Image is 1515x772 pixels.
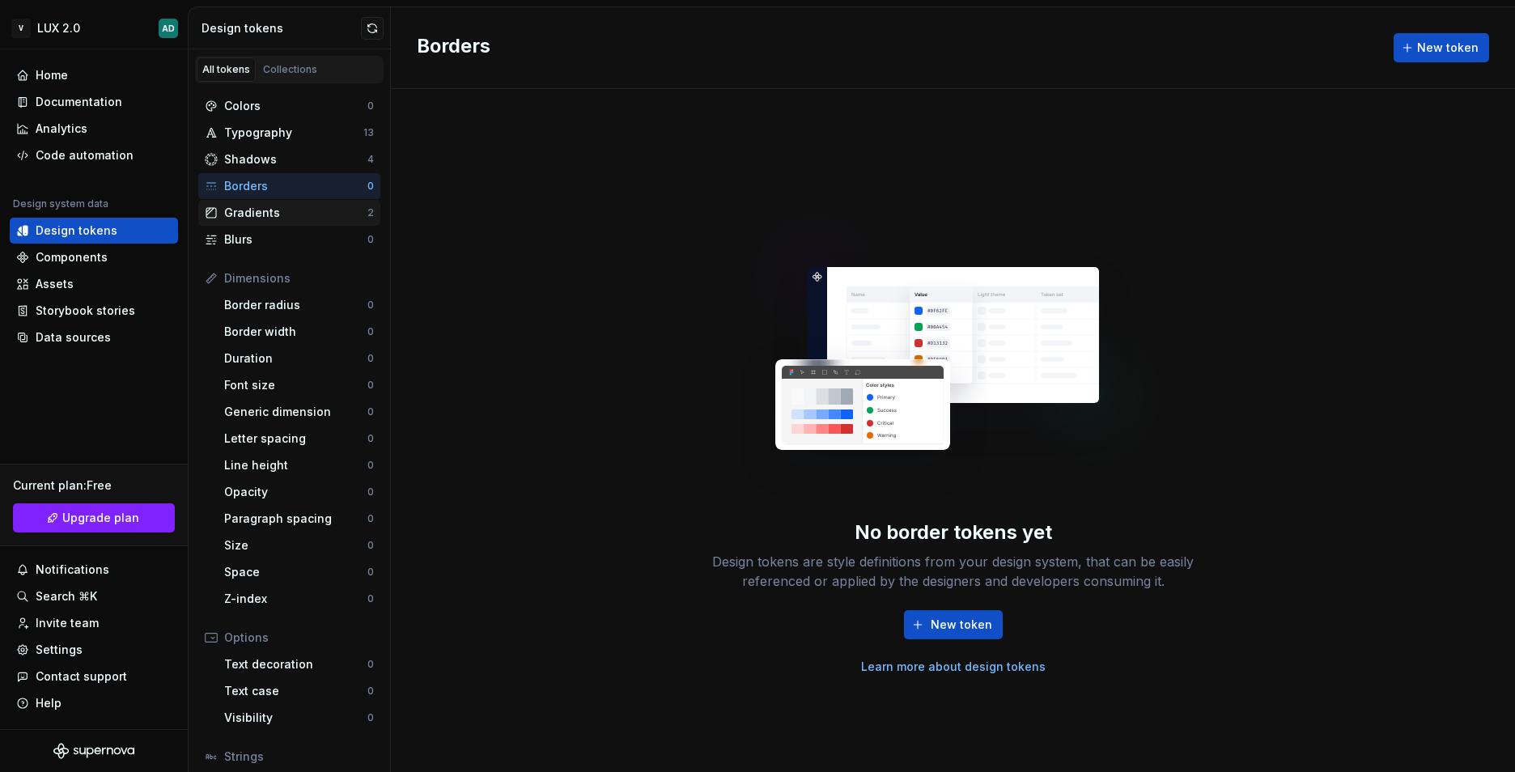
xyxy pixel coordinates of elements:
div: Strings [224,749,374,765]
div: Invite team [36,615,99,631]
div: 2 [367,206,374,219]
div: Assets [36,276,74,292]
div: Home [36,67,68,83]
div: Opacity [224,484,367,500]
div: Paragraph spacing [224,511,367,527]
div: Analytics [36,121,87,137]
div: Code automation [36,147,134,163]
a: Opacity0 [218,479,380,505]
div: 0 [367,405,374,418]
div: 0 [367,486,374,498]
a: Line height0 [218,452,380,478]
button: Upgrade plan [13,503,175,532]
a: Borders0 [198,173,380,199]
a: Text decoration0 [218,651,380,677]
a: Blurs0 [198,227,380,252]
div: 0 [367,100,374,112]
div: 4 [367,153,374,166]
div: Z-index [224,591,367,607]
div: V [11,19,31,38]
div: 0 [367,459,374,472]
div: Design tokens are style definitions from your design system, that can be easily referenced or app... [694,552,1212,591]
div: Data sources [36,329,111,346]
div: 0 [367,566,374,579]
a: Documentation [10,89,178,115]
div: Components [36,249,108,265]
a: Size0 [218,532,380,558]
a: Storybook stories [10,298,178,324]
a: Analytics [10,116,178,142]
span: New token [931,617,992,633]
div: Search ⌘K [36,588,97,604]
a: Font size0 [218,372,380,398]
div: 0 [367,432,374,445]
div: 0 [367,352,374,365]
a: Supernova Logo [53,743,134,759]
div: Text case [224,683,367,699]
a: Paragraph spacing0 [218,506,380,532]
a: Code automation [10,142,178,168]
div: Design tokens [202,20,361,36]
div: 0 [367,299,374,312]
div: Typography [224,125,363,141]
button: New token [904,610,1003,639]
div: 0 [367,180,374,193]
a: Colors0 [198,93,380,119]
div: 0 [367,592,374,605]
div: 0 [367,379,374,392]
button: New token [1394,33,1489,62]
a: Gradients2 [198,200,380,226]
button: Search ⌘K [10,583,178,609]
div: LUX 2.0 [37,20,80,36]
div: 0 [367,685,374,698]
a: Generic dimension0 [218,399,380,425]
div: Text decoration [224,656,367,672]
div: Visibility [224,710,367,726]
a: Z-index0 [218,586,380,612]
a: Text case0 [218,678,380,704]
div: Generic dimension [224,404,367,420]
a: Visibility0 [218,705,380,731]
span: Upgrade plan [62,510,139,526]
div: No border tokens yet [855,520,1052,545]
a: Home [10,62,178,88]
div: Font size [224,377,367,393]
div: Documentation [36,94,122,110]
div: Current plan : Free [13,477,175,494]
div: 0 [367,539,374,552]
div: Gradients [224,205,367,221]
div: 0 [367,325,374,338]
a: Data sources [10,324,178,350]
button: VLUX 2.0AD [3,11,185,45]
a: Duration0 [218,346,380,371]
a: Components [10,244,178,270]
div: Colors [224,98,367,114]
div: Collections [263,63,317,76]
div: AD [162,22,175,35]
div: Blurs [224,231,367,248]
div: 0 [367,711,374,724]
div: Design tokens [36,223,117,239]
div: Border width [224,324,367,340]
a: Design tokens [10,218,178,244]
div: All tokens [202,63,250,76]
div: 0 [367,512,374,525]
h2: Borders [417,33,490,62]
a: Space0 [218,559,380,585]
div: 0 [367,658,374,671]
a: Learn more about design tokens [861,659,1046,675]
div: Shadows [224,151,367,168]
button: Contact support [10,664,178,689]
div: Contact support [36,668,127,685]
div: Letter spacing [224,431,367,447]
div: Design system data [13,197,108,210]
div: Storybook stories [36,303,135,319]
a: Border radius0 [218,292,380,318]
span: New token [1417,40,1479,56]
div: 13 [363,126,374,139]
div: Settings [36,642,83,658]
a: Invite team [10,610,178,636]
div: 0 [367,233,374,246]
div: Border radius [224,297,367,313]
div: Borders [224,178,367,194]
